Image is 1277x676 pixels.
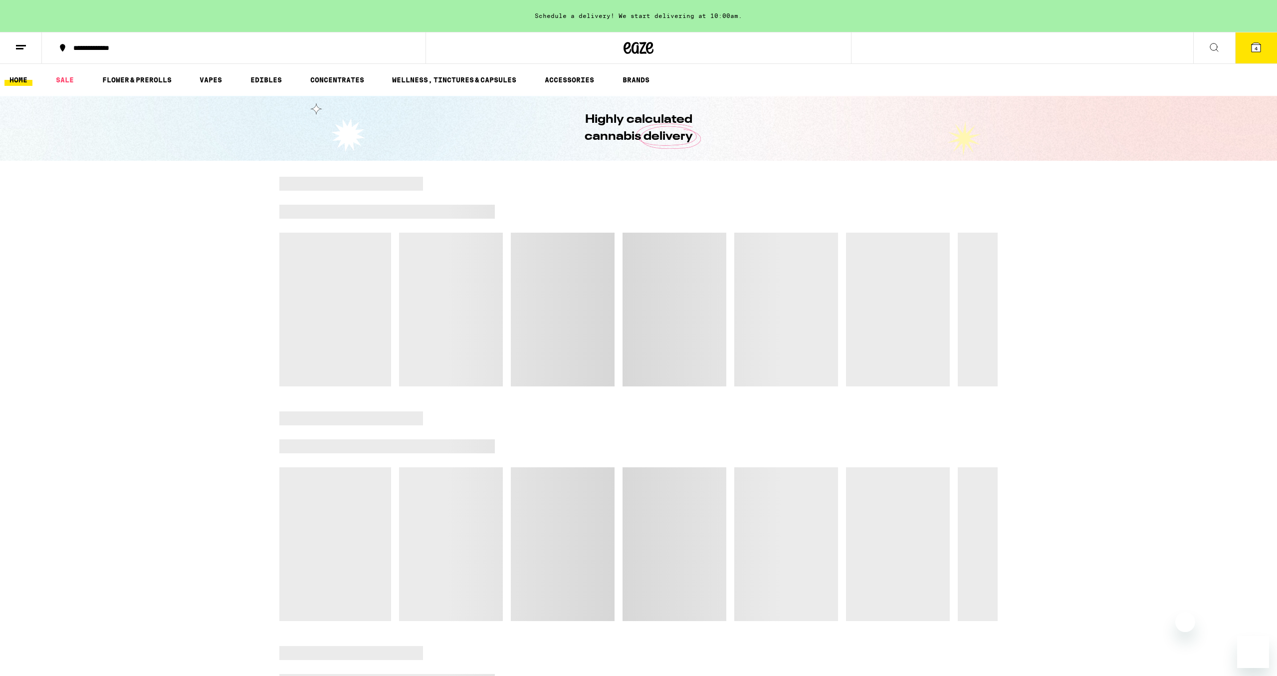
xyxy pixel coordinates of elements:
[1175,612,1195,632] iframe: Close message
[51,74,79,86] a: SALE
[245,74,287,86] a: EDIBLES
[4,74,32,86] a: HOME
[305,74,369,86] a: CONCENTRATES
[195,74,227,86] a: VAPES
[1235,32,1277,63] button: 4
[556,111,721,145] h1: Highly calculated cannabis delivery
[540,74,599,86] a: ACCESSORIES
[1255,45,1258,51] span: 4
[618,74,654,86] a: BRANDS
[387,74,521,86] a: WELLNESS, TINCTURES & CAPSULES
[1237,636,1269,668] iframe: Button to launch messaging window
[97,74,177,86] a: FLOWER & PREROLLS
